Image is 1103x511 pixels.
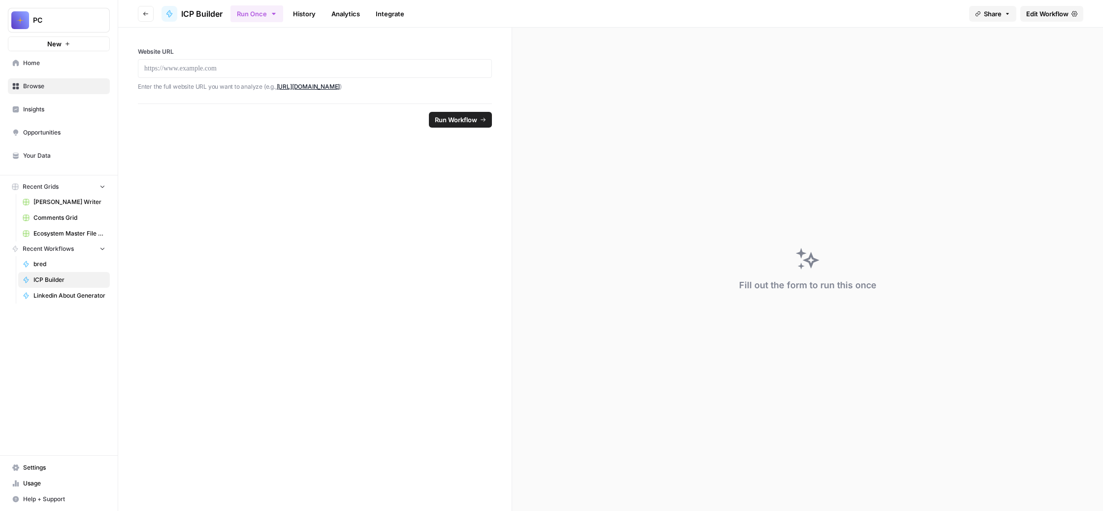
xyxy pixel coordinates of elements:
a: Linkedin About Generator [18,288,110,304]
button: Recent Workflows [8,241,110,256]
a: Comments Grid [18,210,110,226]
button: Share [969,6,1016,22]
button: Run Once [230,5,283,22]
span: Settings [23,463,105,472]
a: Analytics [325,6,366,22]
button: Run Workflow [429,112,492,128]
a: [PERSON_NAME] Writer [18,194,110,210]
a: Integrate [370,6,410,22]
span: Opportunities [23,128,105,137]
a: [URL][DOMAIN_NAME] [277,83,340,90]
span: Usage [23,479,105,488]
button: Help + Support [8,491,110,507]
span: Share [984,9,1002,19]
span: Browse [23,82,105,91]
span: Home [23,59,105,68]
p: Enter the full website URL you want to analyze (e.g., ) [138,82,492,92]
a: Home [8,55,110,71]
label: Website URL [138,47,492,56]
span: New [47,39,62,49]
span: ICP Builder [33,275,105,284]
a: Edit Workflow [1020,6,1083,22]
a: Browse [8,78,110,94]
span: Recent Grids [23,182,59,191]
span: [PERSON_NAME] Writer [33,198,105,206]
span: Run Workflow [435,115,477,125]
img: PC Logo [11,11,29,29]
a: History [287,6,322,22]
button: Workspace: PC [8,8,110,33]
a: bred [18,256,110,272]
span: ICP Builder [181,8,223,20]
a: Opportunities [8,125,110,140]
a: Ecosystem Master File - SaaS.csv [18,226,110,241]
span: Insights [23,105,105,114]
span: Help + Support [23,495,105,504]
a: Insights [8,102,110,117]
span: Ecosystem Master File - SaaS.csv [33,229,105,238]
span: Your Data [23,151,105,160]
a: ICP Builder [162,6,223,22]
button: New [8,36,110,51]
span: Comments Grid [33,213,105,222]
span: bred [33,260,105,269]
div: Fill out the form to run this once [739,278,876,292]
a: Settings [8,460,110,476]
a: Your Data [8,148,110,164]
span: Linkedin About Generator [33,291,105,300]
span: Recent Workflows [23,244,74,253]
span: Edit Workflow [1026,9,1069,19]
button: Recent Grids [8,179,110,194]
span: PC [33,15,93,25]
a: ICP Builder [18,272,110,288]
a: Usage [8,476,110,491]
